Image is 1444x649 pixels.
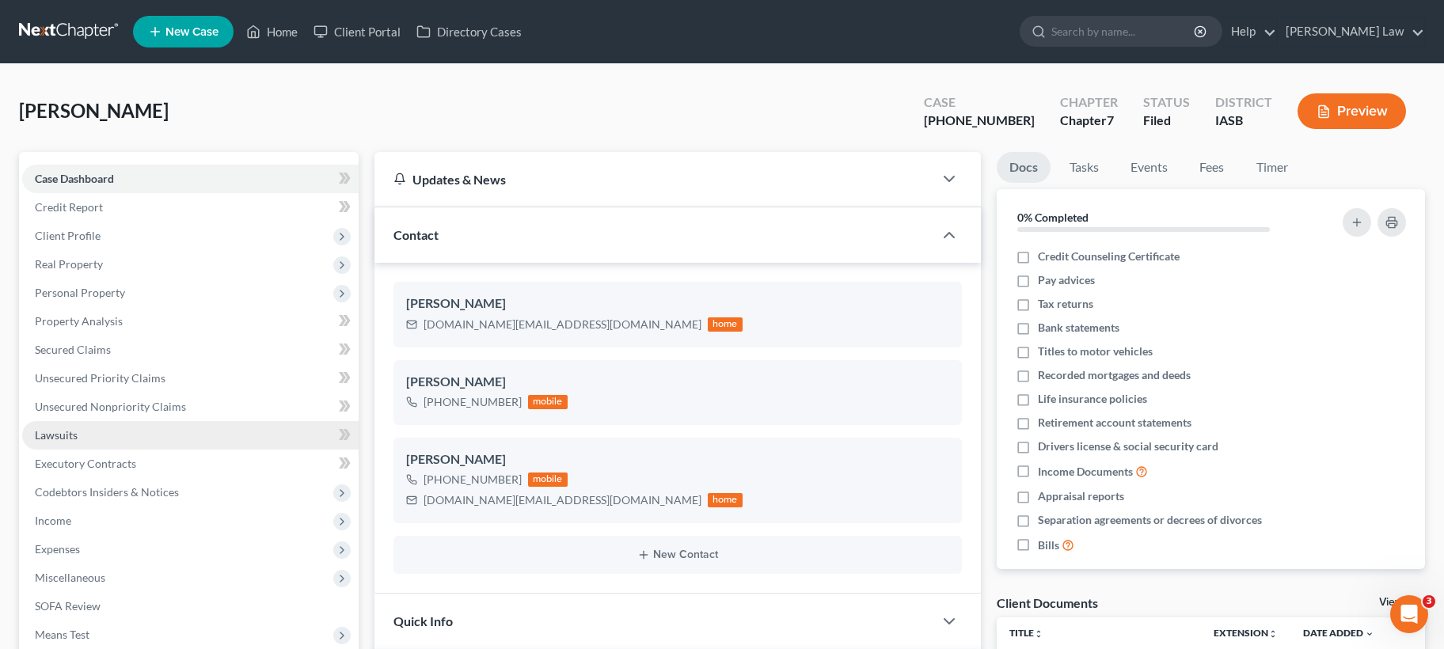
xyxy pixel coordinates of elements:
span: Client Profile [35,229,101,242]
a: Executory Contracts [22,450,359,478]
span: Codebtors Insiders & Notices [35,485,179,499]
span: Contact [393,227,439,242]
a: Fees [1187,152,1237,183]
a: Client Portal [306,17,408,46]
div: District [1215,93,1272,112]
strong: 0% Completed [1017,211,1089,224]
div: mobile [528,395,568,409]
span: Expenses [35,542,80,556]
button: New Contact [406,548,949,561]
i: unfold_more [1268,629,1278,639]
i: expand_more [1365,629,1374,639]
span: Personal Property [35,286,125,299]
span: Retirement account statements [1038,415,1191,431]
span: Secured Claims [35,343,111,356]
div: Filed [1143,112,1190,130]
span: Life insurance policies [1038,391,1147,407]
span: Bills [1038,537,1059,553]
span: Drivers license & social security card [1038,438,1218,454]
span: Appraisal reports [1038,488,1124,504]
span: Bank statements [1038,320,1119,336]
div: Status [1143,93,1190,112]
span: Quick Info [393,613,453,628]
a: Secured Claims [22,336,359,364]
a: Tasks [1057,152,1111,183]
div: [PERSON_NAME] [406,294,949,313]
div: Case [924,93,1035,112]
a: Timer [1244,152,1301,183]
span: Titles to motor vehicles [1038,343,1153,359]
div: IASB [1215,112,1272,130]
a: Home [238,17,306,46]
div: Chapter [1060,112,1118,130]
span: Income [35,514,71,527]
i: unfold_more [1034,629,1043,639]
div: mobile [528,473,568,487]
span: SOFA Review [35,599,101,613]
a: Case Dashboard [22,165,359,193]
a: Unsecured Nonpriority Claims [22,393,359,421]
span: Real Property [35,257,103,271]
div: [PERSON_NAME] [406,373,949,392]
a: SOFA Review [22,592,359,621]
a: [PERSON_NAME] Law [1278,17,1424,46]
input: Search by name... [1051,17,1196,46]
span: 3 [1423,595,1435,608]
span: Miscellaneous [35,571,105,584]
a: Titleunfold_more [1009,627,1043,639]
div: home [708,317,743,332]
div: [PERSON_NAME] [406,450,949,469]
span: 7 [1107,112,1114,127]
a: View All [1379,597,1419,608]
span: Unsecured Nonpriority Claims [35,400,186,413]
div: Chapter [1060,93,1118,112]
div: [PHONE_NUMBER] [924,112,1035,130]
span: Income Documents [1038,464,1133,480]
div: [PHONE_NUMBER] [424,394,522,410]
a: Extensionunfold_more [1214,627,1278,639]
span: Tax returns [1038,296,1093,312]
span: Recorded mortgages and deeds [1038,367,1191,383]
a: Events [1118,152,1180,183]
span: Pay advices [1038,272,1095,288]
a: Date Added expand_more [1303,627,1374,639]
div: [DOMAIN_NAME][EMAIL_ADDRESS][DOMAIN_NAME] [424,317,701,332]
div: [DOMAIN_NAME][EMAIL_ADDRESS][DOMAIN_NAME] [424,492,701,508]
div: Client Documents [997,594,1098,611]
div: home [708,493,743,507]
div: [PHONE_NUMBER] [424,472,522,488]
span: Property Analysis [35,314,123,328]
span: [PERSON_NAME] [19,99,169,122]
div: Updates & News [393,171,914,188]
a: Lawsuits [22,421,359,450]
span: Separation agreements or decrees of divorces [1038,512,1262,528]
span: Credit Counseling Certificate [1038,249,1180,264]
span: New Case [165,26,218,38]
a: Help [1223,17,1276,46]
span: Case Dashboard [35,172,114,185]
a: Directory Cases [408,17,530,46]
a: Docs [997,152,1051,183]
a: Credit Report [22,193,359,222]
span: Unsecured Priority Claims [35,371,165,385]
a: Unsecured Priority Claims [22,364,359,393]
span: Credit Report [35,200,103,214]
button: Preview [1298,93,1406,129]
span: Means Test [35,628,89,641]
span: Lawsuits [35,428,78,442]
span: Executory Contracts [35,457,136,470]
a: Property Analysis [22,307,359,336]
iframe: Intercom live chat [1390,595,1428,633]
